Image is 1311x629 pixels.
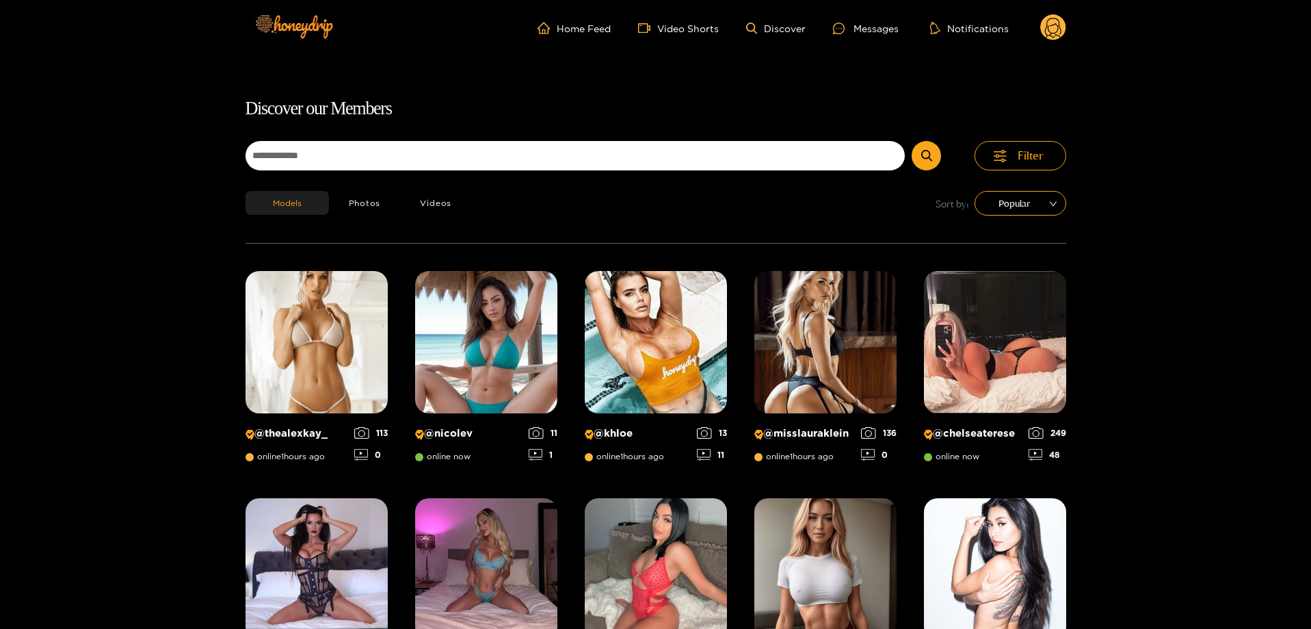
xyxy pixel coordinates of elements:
a: Creator Profile Image: nicolev@nicolevonline now111 [415,271,557,471]
div: 13 [697,427,727,439]
span: Popular [985,193,1056,214]
button: Filter [975,141,1066,170]
div: sort [975,191,1066,216]
a: Creator Profile Image: chelseaterese@chelseatereseonline now24948 [924,271,1066,471]
img: Creator Profile Image: khloe [585,271,727,413]
a: Discover [746,23,806,34]
p: @ nicolev [415,427,522,440]
div: Messages [833,21,899,36]
div: 249 [1029,427,1066,439]
a: Creator Profile Image: misslauraklein@misslaurakleinonline1hours ago1360 [754,271,897,471]
div: 11 [529,427,557,439]
button: Videos [400,191,471,215]
span: Filter [1018,148,1044,164]
a: Creator Profile Image: thealexkay_@thealexkay_online1hours ago1130 [246,271,388,471]
div: 1 [529,449,557,461]
span: online 1 hours ago [246,452,325,461]
button: Submit Search [912,141,941,170]
p: @ khloe [585,427,690,440]
p: @ thealexkay_ [246,427,347,440]
div: 113 [354,427,388,439]
div: 11 [697,449,727,461]
img: Creator Profile Image: chelseaterese [924,271,1066,413]
img: Creator Profile Image: nicolev [415,271,557,413]
button: Photos [329,191,401,215]
span: video-camera [638,22,657,34]
span: Sort by: [936,196,969,211]
div: 0 [861,449,897,461]
span: online now [924,452,979,461]
span: online 1 hours ago [585,452,664,461]
p: @ misslauraklein [754,427,854,440]
a: Home Feed [538,22,611,34]
button: Notifications [926,21,1013,35]
img: Creator Profile Image: misslauraklein [754,271,897,413]
div: 136 [861,427,897,439]
button: Models [246,191,329,215]
a: Creator Profile Image: khloe@khloeonline1hours ago1311 [585,271,727,471]
p: @ chelseaterese [924,427,1022,440]
span: home [538,22,557,34]
div: 48 [1029,449,1066,461]
span: online now [415,452,471,461]
img: Creator Profile Image: thealexkay_ [246,271,388,413]
div: 0 [354,449,388,461]
a: Video Shorts [638,22,719,34]
span: online 1 hours ago [754,452,834,461]
h1: Discover our Members [246,94,1066,123]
